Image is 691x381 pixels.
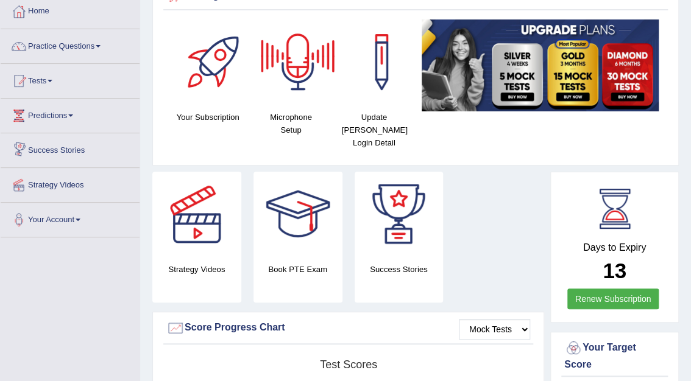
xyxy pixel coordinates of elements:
[320,358,377,371] tspan: Test scores
[422,19,659,111] img: small5.jpg
[355,263,444,276] h4: Success Stories
[564,339,665,372] div: Your Target Score
[152,263,241,276] h4: Strategy Videos
[1,203,140,233] a: Your Account
[603,259,626,282] b: 13
[1,29,140,60] a: Practice Questions
[172,111,243,124] h4: Your Subscription
[1,64,140,94] a: Tests
[339,111,409,149] h4: Update [PERSON_NAME] Login Detail
[253,263,342,276] h4: Book PTE Exam
[1,133,140,164] a: Success Stories
[166,319,530,337] div: Score Progress Chart
[1,168,140,198] a: Strategy Videos
[255,111,326,136] h4: Microphone Setup
[1,99,140,129] a: Predictions
[567,288,659,309] a: Renew Subscription
[564,242,665,253] h4: Days to Expiry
